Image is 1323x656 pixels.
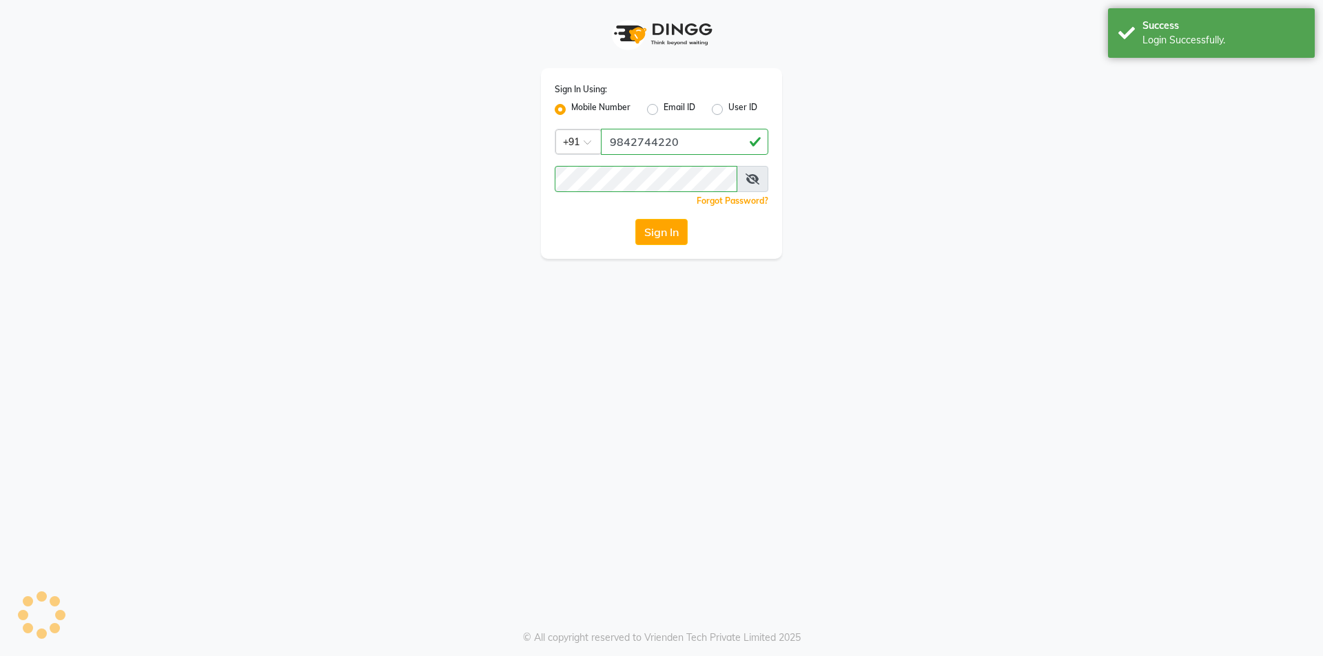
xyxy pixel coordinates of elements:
a: Forgot Password? [697,195,768,206]
img: logo1.svg [606,14,717,54]
div: Login Successfully. [1142,33,1304,47]
button: Sign In [635,219,688,245]
label: User ID [728,101,757,118]
label: Sign In Using: [555,83,607,96]
div: Success [1142,19,1304,33]
input: Username [601,129,768,155]
label: Mobile Number [571,101,630,118]
input: Username [555,166,737,192]
label: Email ID [664,101,695,118]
